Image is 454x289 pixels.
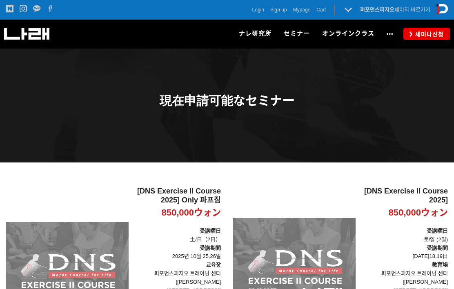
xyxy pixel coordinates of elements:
[427,228,448,234] strong: 受講曜日
[135,187,221,205] h2: [DNS Exercise II Course 2025] Only 파프짐
[388,207,448,219] p: 850,000ウォン
[233,20,278,48] a: ナレ研究所
[362,187,448,205] h2: [DNS Exercise II Course 2025]
[360,7,430,13] a: 퍼포먼스피지오페이지 바로가기
[362,244,448,261] p: [DATE]18,19日
[403,28,450,40] a: 세미나신청
[239,30,272,37] span: ナレ研究所
[252,6,264,14] a: Login
[206,262,221,268] strong: 교육장
[362,227,448,244] p: 토/일 (2일)
[360,7,394,13] strong: 퍼포먼스피지오
[316,6,326,14] a: Cart
[293,6,311,14] a: Mypage
[200,245,221,251] strong: 受講期間
[427,245,448,251] strong: 受講期間
[322,30,374,37] span: オンラインクラス
[135,227,221,244] p: 土/日（2日）
[284,30,310,37] span: セミナー
[160,94,294,107] span: 現在申請可能なセミナー
[316,20,381,48] a: オンラインクラス
[278,20,316,48] a: セミナー
[432,262,448,268] strong: 教育場
[135,244,221,261] p: 2025년 10월 25,26일
[413,30,444,38] span: 세미나신청
[135,269,221,278] p: 퍼포먼스피지오 트레이닝 센터
[362,269,448,278] p: 퍼포먼스피지오 트레이닝 센터
[270,6,287,14] a: Sign up
[161,207,221,219] p: 850,000ウォン
[200,228,221,234] strong: 受講曜日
